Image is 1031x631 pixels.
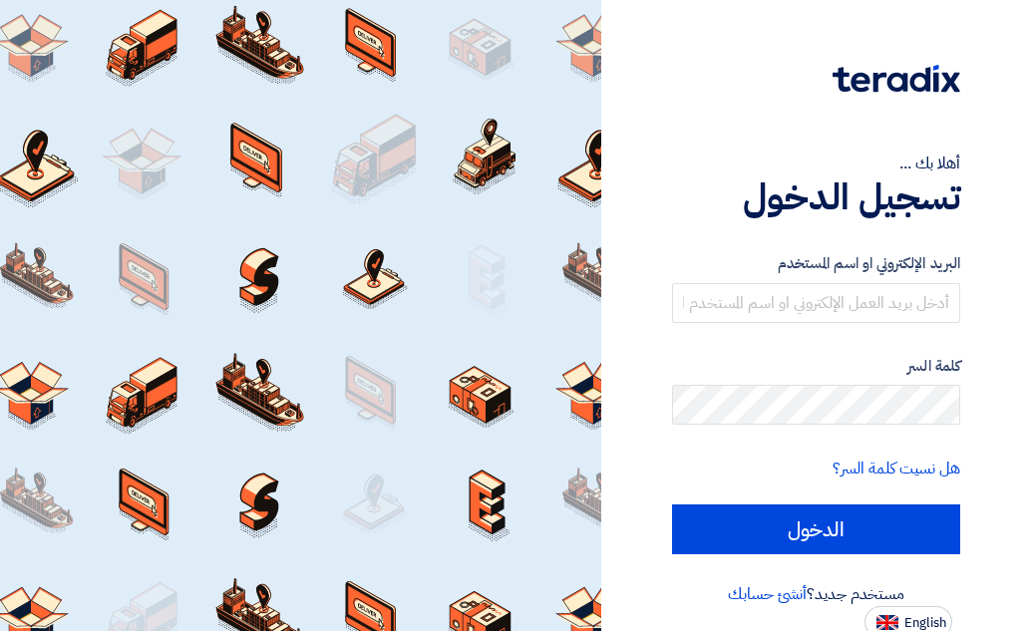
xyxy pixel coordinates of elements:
h1: تسجيل الدخول [672,175,960,219]
a: أنشئ حسابك [728,582,807,606]
span: English [904,616,946,630]
div: مستخدم جديد؟ [672,582,960,606]
img: en-US.png [876,615,898,630]
div: أهلا بك ... [672,152,960,175]
label: كلمة السر [672,355,960,378]
img: Teradix logo [833,65,960,93]
label: البريد الإلكتروني او اسم المستخدم [672,252,960,275]
a: هل نسيت كلمة السر؟ [833,457,960,480]
input: أدخل بريد العمل الإلكتروني او اسم المستخدم الخاص بك ... [672,283,960,323]
input: الدخول [672,504,960,554]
